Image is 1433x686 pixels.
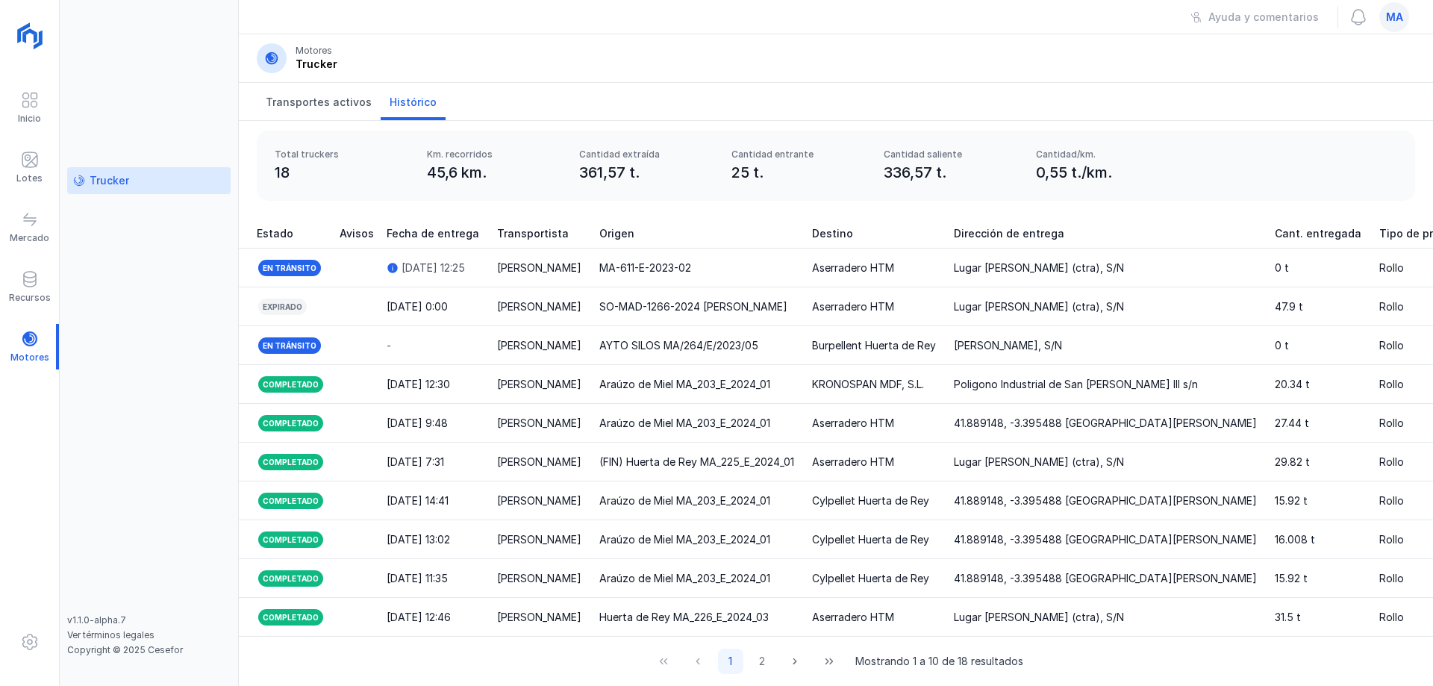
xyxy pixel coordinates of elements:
[67,629,154,640] a: Ver términos legales
[427,149,561,160] div: Km. recorridos
[1379,532,1404,547] div: Rollo
[257,258,322,278] div: En tránsito
[812,299,894,314] div: Aserradero HTM
[497,493,581,508] div: [PERSON_NAME]
[387,571,448,586] div: [DATE] 11:35
[387,377,450,392] div: [DATE] 12:30
[954,532,1257,547] div: 41.889148, -3.395488 [GEOGRAPHIC_DATA][PERSON_NAME]
[1275,299,1303,314] div: 47.9 t
[1275,377,1310,392] div: 20.34 t
[18,113,41,125] div: Inicio
[296,45,332,57] div: Motores
[815,649,843,674] button: Last Page
[954,571,1257,586] div: 41.889148, -3.395488 [GEOGRAPHIC_DATA][PERSON_NAME]
[954,610,1124,625] div: Lugar [PERSON_NAME] (ctra), S/N
[1275,416,1309,431] div: 27.44 t
[812,338,936,353] div: Burpellent Huerta de Rey
[1379,455,1404,470] div: Rollo
[1379,571,1404,586] div: Rollo
[387,493,449,508] div: [DATE] 14:41
[599,416,770,431] div: Araúzo de Miel MA_203_E_2024_01
[731,162,866,183] div: 25 t.
[579,149,714,160] div: Cantidad extraída
[1379,416,1404,431] div: Rollo
[781,649,809,674] button: Next Page
[387,299,448,314] div: [DATE] 0:00
[954,338,1062,353] div: [PERSON_NAME], S/N
[954,416,1257,431] div: 41.889148, -3.395488 [GEOGRAPHIC_DATA][PERSON_NAME]
[1379,610,1404,625] div: Rollo
[257,452,325,472] div: Completado
[812,261,894,275] div: Aserradero HTM
[381,83,446,120] a: Histórico
[599,377,770,392] div: Araúzo de Miel MA_203_E_2024_01
[954,377,1198,392] div: Poligono Industrial de San [PERSON_NAME] III s/n
[1379,493,1404,508] div: Rollo
[257,608,325,627] div: Completado
[257,491,325,511] div: Completado
[1275,493,1308,508] div: 15.92 t
[387,455,444,470] div: [DATE] 7:31
[387,532,450,547] div: [DATE] 13:02
[1386,10,1403,25] span: ma
[599,299,787,314] div: SO-MAD-1266-2024 [PERSON_NAME]
[599,261,691,275] div: MA-611-E-2023-02
[257,83,381,120] a: Transportes activos
[812,455,894,470] div: Aserradero HTM
[1275,571,1308,586] div: 15.92 t
[67,167,231,194] a: Trucker
[1275,455,1310,470] div: 29.82 t
[497,571,581,586] div: [PERSON_NAME]
[1379,299,1404,314] div: Rollo
[497,455,581,470] div: [PERSON_NAME]
[402,261,465,275] div: [DATE] 12:25
[1036,149,1170,160] div: Cantidad/km.
[257,297,308,317] div: Expirado
[275,149,409,160] div: Total truckers
[340,226,374,241] span: Avisos
[387,226,479,241] span: Fecha de entrega
[390,95,437,110] span: Histórico
[599,571,770,586] div: Araúzo de Miel MA_203_E_2024_01
[1379,377,1404,392] div: Rollo
[1275,226,1361,241] span: Cant. entregada
[1208,10,1319,25] div: Ayuda y comentarios
[812,571,929,586] div: Cylpellet Huerta de Rey
[11,17,49,54] img: logoRight.svg
[296,57,337,72] div: Trucker
[599,338,758,353] div: AYTO SILOS MA/264/E/2023/05
[387,610,451,625] div: [DATE] 12:46
[67,644,231,656] div: Copyright © 2025 Cesefor
[1036,162,1170,183] div: 0,55 t./km.
[257,414,325,433] div: Completado
[387,416,448,431] div: [DATE] 9:48
[599,532,770,547] div: Araúzo de Miel MA_203_E_2024_01
[257,336,322,355] div: En tránsito
[1379,338,1404,353] div: Rollo
[812,610,894,625] div: Aserradero HTM
[387,338,391,353] div: -
[954,455,1124,470] div: Lugar [PERSON_NAME] (ctra), S/N
[497,299,581,314] div: [PERSON_NAME]
[954,226,1064,241] span: Dirección de entrega
[749,649,775,674] button: Page 2
[1275,261,1289,275] div: 0 t
[257,375,325,394] div: Completado
[9,292,51,304] div: Recursos
[1275,338,1289,353] div: 0 t
[497,226,569,241] span: Transportista
[812,226,853,241] span: Destino
[599,610,769,625] div: Huerta de Rey MA_226_E_2024_03
[275,162,409,183] div: 18
[1275,532,1315,547] div: 16.008 t
[954,261,1124,275] div: Lugar [PERSON_NAME] (ctra), S/N
[954,493,1257,508] div: 41.889148, -3.395488 [GEOGRAPHIC_DATA][PERSON_NAME]
[497,416,581,431] div: [PERSON_NAME]
[497,377,581,392] div: [PERSON_NAME]
[497,261,581,275] div: [PERSON_NAME]
[812,493,929,508] div: Cylpellet Huerta de Rey
[731,149,866,160] div: Cantidad entrante
[599,493,770,508] div: Araúzo de Miel MA_203_E_2024_01
[16,172,43,184] div: Lotes
[497,338,581,353] div: [PERSON_NAME]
